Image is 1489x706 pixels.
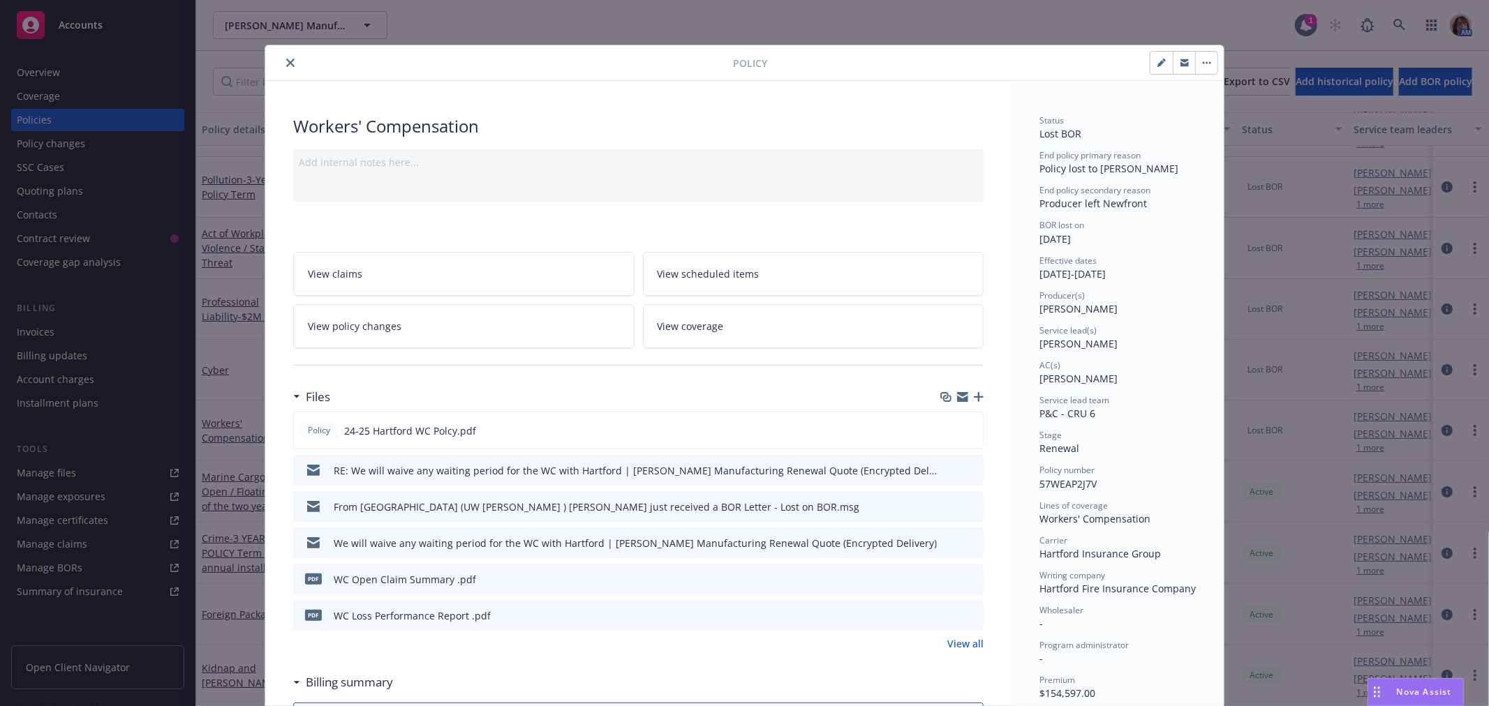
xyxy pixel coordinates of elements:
[1039,394,1109,406] span: Service lead team
[1039,407,1095,420] span: P&C - CRU 6
[965,572,978,587] button: preview file
[965,608,978,623] button: preview file
[943,572,954,587] button: download file
[1039,429,1062,441] span: Stage
[1039,302,1118,315] span: [PERSON_NAME]
[1039,372,1118,385] span: [PERSON_NAME]
[293,304,635,348] a: View policy changes
[1039,477,1097,490] span: 57WEAP2J7V
[1039,114,1064,126] span: Status
[1039,337,1118,350] span: [PERSON_NAME]
[1039,255,1196,281] div: [DATE] - [DATE]
[1039,617,1043,630] span: -
[1039,674,1075,686] span: Premium
[1039,569,1105,581] span: Writing company
[344,423,476,438] span: 24-25 Hartford WC Polcy.pdf
[1039,500,1108,511] span: Lines of coverage
[299,155,978,170] div: Add internal notes here...
[1039,442,1079,455] span: Renewal
[733,56,767,70] span: Policy
[643,304,984,348] a: View coverage
[1368,678,1464,706] button: Nova Assist
[943,500,954,514] button: download file
[658,319,724,333] span: View coverage
[1039,127,1081,140] span: Lost BOR
[965,500,978,514] button: preview file
[305,573,322,584] span: pdf
[1039,512,1150,525] span: Workers' Compensation
[1397,686,1452,698] span: Nova Assist
[293,114,984,138] div: Workers' Compensation
[1368,679,1386,705] div: Drag to move
[1039,639,1129,651] span: Program administrator
[282,54,299,71] button: close
[942,423,954,438] button: download file
[658,266,760,281] span: View scheduled items
[1039,149,1141,161] span: End policy primary reason
[1039,582,1196,595] span: Hartford Fire Insurance Company
[334,572,476,587] div: WC Open Claim Summary .pdf
[334,608,491,623] div: WC Loss Performance Report .pdf
[1039,604,1083,616] span: Wholesaler
[308,319,401,333] span: View policy changes
[293,388,330,406] div: Files
[965,463,978,478] button: preview file
[1039,232,1071,246] span: [DATE]
[943,463,954,478] button: download file
[306,673,393,691] h3: Billing summary
[965,423,977,438] button: preview file
[1039,184,1150,196] span: End policy secondary reason
[1039,290,1085,301] span: Producer(s)
[293,252,635,296] a: View claims
[1039,324,1097,336] span: Service lead(s)
[947,636,984,651] a: View all
[334,500,859,514] div: From [GEOGRAPHIC_DATA] (UW [PERSON_NAME] ) [PERSON_NAME] just received a BOR Letter - Lost on BOR...
[1039,652,1043,665] span: -
[1039,686,1095,700] span: $154,597.00
[965,536,978,550] button: preview file
[643,252,984,296] a: View scheduled items
[1039,464,1095,476] span: Policy number
[1039,162,1178,175] span: Policy lost to [PERSON_NAME]
[1039,219,1084,231] span: BOR lost on
[943,608,954,623] button: download file
[293,673,393,691] div: Billing summary
[943,536,954,550] button: download file
[334,536,937,550] div: We will waive any waiting period for the WC with Hartford | [PERSON_NAME] Manufacturing Renewal Q...
[1039,197,1147,210] span: Producer left Newfront
[306,388,330,406] h3: Files
[1039,534,1067,546] span: Carrier
[1039,255,1097,266] span: Effective dates
[1039,547,1161,560] span: Hartford Insurance Group
[305,424,333,437] span: Policy
[1039,359,1060,371] span: AC(s)
[305,610,322,620] span: pdf
[334,463,938,478] div: RE: We will waive any waiting period for the WC with Hartford | [PERSON_NAME] Manufacturing Renew...
[308,266,362,281] span: View claims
